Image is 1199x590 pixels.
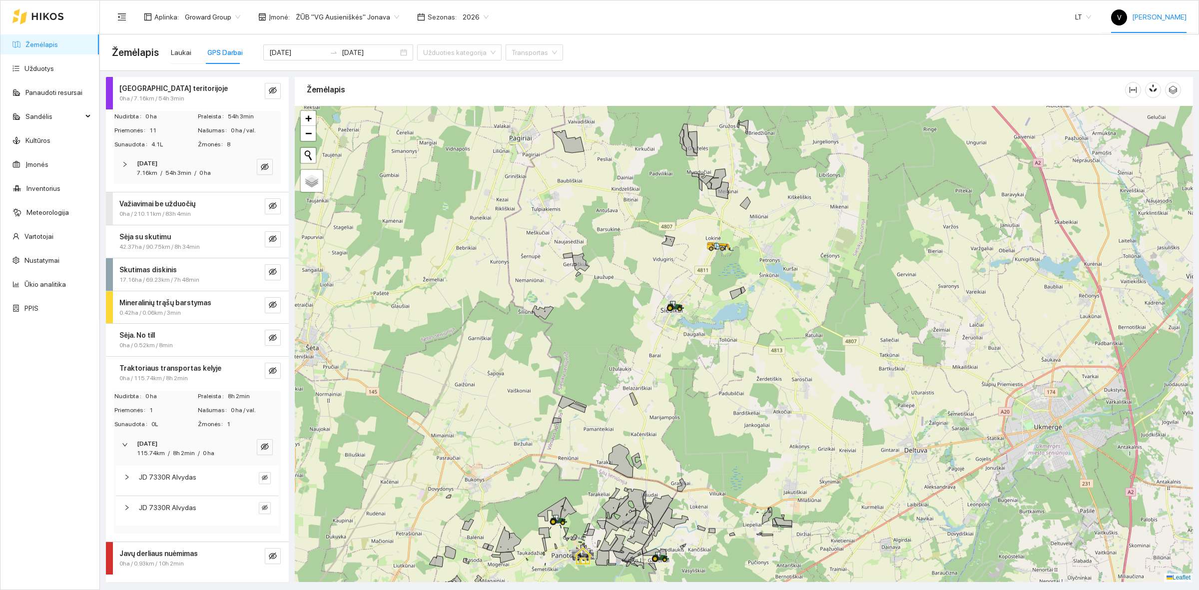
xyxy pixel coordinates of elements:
span: layout [144,13,152,21]
a: Užduotys [24,64,54,72]
a: Ūkio analitika [24,280,66,288]
span: eye-invisible [269,367,277,376]
span: Žemėlapis [112,44,159,60]
button: eye-invisible [257,159,273,175]
span: / [194,169,196,176]
div: JD 7330R Alvydaseye-invisible [116,496,279,526]
a: Žemėlapis [25,40,58,48]
button: menu-fold [112,7,132,27]
span: Žmonės [198,420,227,429]
div: Mineralinių trąšų barstymas0.42ha / 0.06km / 3mineye-invisible [106,291,289,324]
span: 1 [227,420,280,429]
span: 0ha / 0.52km / 8min [119,341,173,350]
span: eye-invisible [269,86,277,96]
strong: [GEOGRAPHIC_DATA] teritorijoje [119,84,228,92]
div: JD 7330R Alvydaseye-invisible [116,466,279,495]
a: Layers [301,170,323,192]
span: LT [1075,9,1091,24]
div: Skutimas diskinis17.16ha / 69.23km / 7h 48mineye-invisible [106,258,289,291]
a: Nustatymai [24,256,59,264]
span: swap-right [330,48,338,56]
span: eye-invisible [269,552,277,562]
button: column-width [1125,82,1141,98]
div: Sėja. No till0ha / 0.52km / 8mineye-invisible [106,324,289,356]
span: Sezonas : [428,11,457,22]
span: right [122,442,128,448]
span: Sunaudota [114,420,151,429]
span: 0L [151,420,197,429]
span: Nudirbta [114,112,145,121]
span: 7.16km [137,169,157,176]
span: 17.16ha / 69.23km / 7h 48min [119,275,199,285]
span: 0 ha / val. [231,126,280,135]
span: Priemonės [114,406,149,415]
span: eye-invisible [269,202,277,211]
span: 0ha / 115.74km / 8h 2min [119,374,188,383]
span: 0ha / 7.16km / 54h 3min [119,94,184,103]
span: eye-invisible [269,235,277,244]
span: [PERSON_NAME] [1111,13,1187,21]
span: eye-invisible [269,301,277,310]
span: 2026 [463,9,489,24]
button: eye-invisible [265,297,281,313]
a: Įmonės [25,160,48,168]
span: 8h 2min [228,392,280,401]
div: Traktoriaus transportas kelyje0ha / 115.74km / 8h 2mineye-invisible [106,357,289,389]
span: Aplinka : [154,11,179,22]
span: 11 [149,126,197,135]
a: Kultūros [25,136,50,144]
button: eye-invisible [265,231,281,247]
span: 8h 2min [173,450,195,457]
strong: Mineralinių trąšų barstymas [119,299,211,307]
button: eye-invisible [259,502,271,514]
span: / [160,169,162,176]
div: Važiavimai be užduočių0ha / 210.11km / 83h 4mineye-invisible [106,192,289,225]
span: to [330,48,338,56]
div: [DATE]7.16km/54h 3min/0 haeye-invisible [114,153,281,184]
a: PPIS [24,304,38,312]
span: Groward Group [185,9,240,24]
span: eye-invisible [261,163,269,172]
span: 8 [227,140,280,149]
button: Initiate a new search [301,148,316,163]
div: [DATE]115.74km/8h 2min/0 haeye-invisible [114,433,281,464]
span: 54h 3min [165,169,191,176]
span: 4.1L [151,140,197,149]
span: 0 ha [203,450,214,457]
span: column-width [1126,86,1141,94]
div: GPS Darbai [207,47,243,58]
span: 1 [149,406,197,415]
span: right [124,505,130,511]
span: Įmonė : [269,11,290,22]
span: 0ha / 0.93km / 10h 2min [119,559,184,569]
div: Žemėlapis [307,75,1125,104]
span: shop [258,13,266,21]
a: Leaflet [1167,574,1191,581]
span: Nudirbta [114,392,145,401]
span: 0ha / 210.11km / 83h 4min [119,209,191,219]
button: eye-invisible [259,472,271,484]
span: / [198,450,200,457]
span: eye-invisible [262,505,268,512]
span: Našumas [198,126,231,135]
span: JD 7330R Alvydas [139,472,196,483]
strong: Sėja su skutimu [119,233,171,241]
span: JD 7330R Alvydas [139,502,196,513]
button: eye-invisible [265,548,281,564]
span: calendar [417,13,425,21]
span: − [305,127,312,139]
span: eye-invisible [269,334,277,343]
span: menu-fold [117,12,126,21]
div: Javų derliaus nuėmimas0ha / 0.93km / 10h 2mineye-invisible [106,542,289,575]
span: 0.42ha / 0.06km / 3min [119,308,181,318]
span: 54h 3min [228,112,280,121]
strong: Sėja. No till [119,331,155,339]
div: Sėja su skutimu42.37ha / 90.75km / 8h 34mineye-invisible [106,225,289,258]
a: Vartotojai [24,232,53,240]
strong: Javų derliaus nuėmimas [119,550,198,558]
a: Inventorius [26,184,60,192]
div: Laukai [171,47,191,58]
span: right [122,161,128,167]
a: Zoom in [301,111,316,126]
span: 0 ha [199,169,211,176]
